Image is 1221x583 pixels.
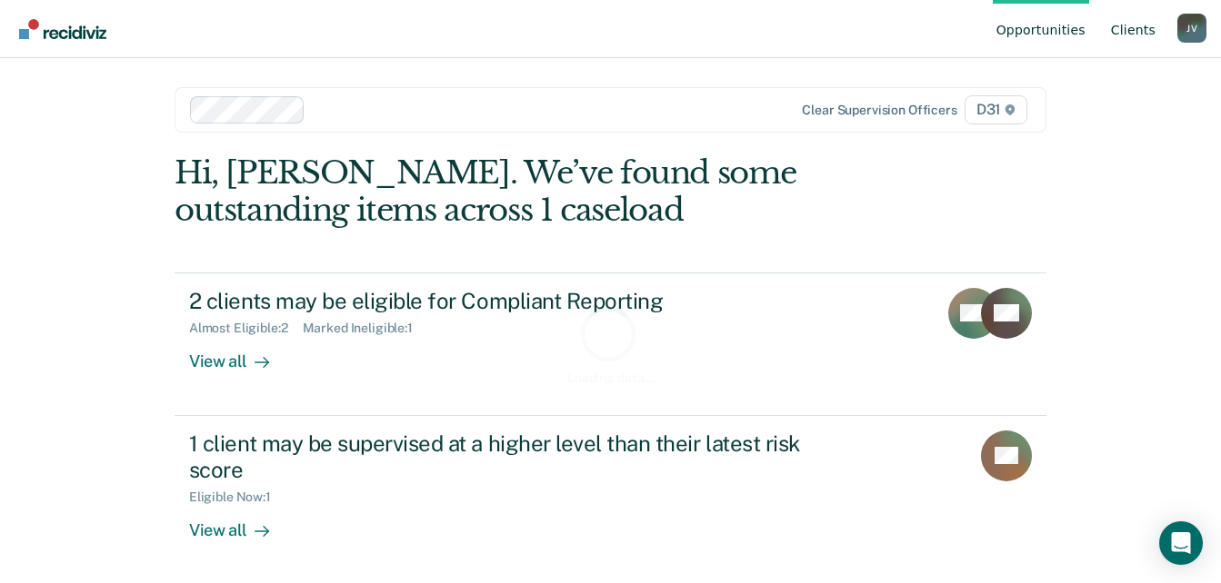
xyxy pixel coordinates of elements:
button: Profile dropdown button [1177,14,1206,43]
img: Recidiviz [19,19,106,39]
div: Clear supervision officers [802,103,956,118]
span: D31 [965,95,1027,124]
div: Loading data... [567,371,654,386]
div: Open Intercom Messenger [1159,521,1203,565]
div: J V [1177,14,1206,43]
